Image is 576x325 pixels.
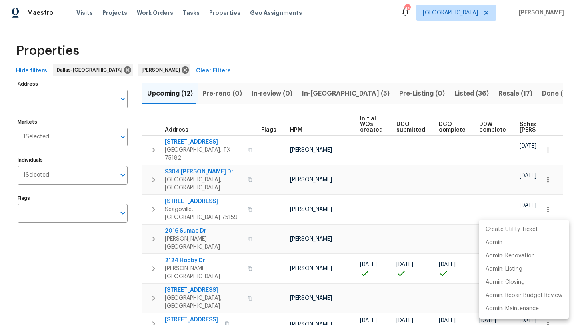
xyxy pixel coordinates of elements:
p: Admin: Repair Budget Review [486,291,562,300]
p: Admin: Closing [486,278,525,287]
p: Admin: Renovation [486,252,535,260]
p: Create Utility Ticket [486,225,538,234]
p: Admin [486,239,502,247]
p: Admin: Listing [486,265,522,273]
p: Admin: Maintenance [486,305,539,313]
